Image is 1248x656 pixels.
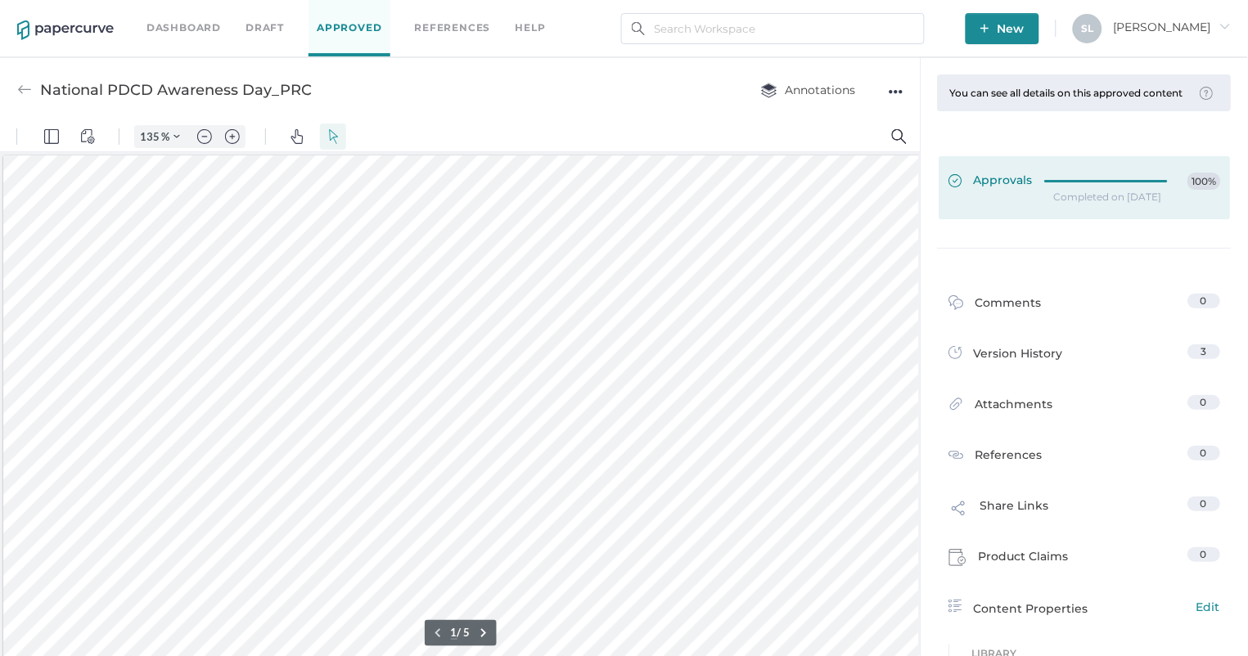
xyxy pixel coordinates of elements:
button: Annotations [745,74,872,106]
i: arrow_right [1219,20,1231,32]
div: help [516,19,546,37]
a: Content PropertiesEdit [949,598,1221,618]
button: Previous page [428,501,448,521]
img: default-leftsidepanel.svg [44,7,59,22]
img: attachments-icon.0dd0e375.svg [949,397,964,416]
img: content-properties-icon.34d20aed.svg [949,600,962,613]
form: / 5 [451,504,471,518]
img: reference-icon.cd0ee6a9.svg [949,447,964,462]
img: search.bf03fe8b.svg [632,22,645,35]
img: default-select.svg [326,7,340,22]
img: tooltip-default.0a89c667.svg [1201,87,1214,100]
button: Zoom out [191,3,218,26]
span: [PERSON_NAME] [1114,20,1231,34]
a: Product Claims0 [949,547,1221,572]
span: S L [1082,22,1094,34]
a: References [415,19,491,37]
span: % [161,8,169,21]
span: 0 [1201,548,1208,560]
a: References0 [949,446,1221,467]
div: References [949,446,1043,467]
span: 100% [1188,173,1220,190]
a: Version History3 [949,344,1221,367]
img: plus-white.e19ec114.svg [980,24,989,33]
span: 0 [1201,294,1208,307]
div: Attachments [949,395,1054,420]
button: Select [320,2,346,28]
img: default-plus.svg [225,7,240,22]
div: Product Claims [949,547,1070,572]
span: Annotations [761,83,856,97]
input: Set zoom [135,7,161,22]
button: View Controls [74,2,101,28]
a: Approvals100% [939,156,1231,219]
input: Set page [451,504,457,518]
button: New [966,13,1039,44]
img: versions-icon.ee5af6b0.svg [949,346,962,362]
div: Content Properties [949,598,1221,618]
button: Zoom Controls [164,3,190,26]
button: Zoom in [219,3,246,26]
img: papercurve-logo-colour.7244d18c.svg [17,20,114,40]
img: share-link-icon.af96a55c.svg [949,498,969,523]
span: 0 [1201,447,1208,459]
button: Panel [38,2,65,28]
img: chevron.svg [173,11,180,18]
img: default-minus.svg [197,7,212,22]
div: Comments [949,294,1043,319]
img: approved-green.0ec1cafe.svg [949,174,962,187]
div: Share Links [949,496,1050,528]
button: Search [886,2,912,28]
input: Search Workspace [621,13,925,44]
img: annotation-layers.cc6d0e6b.svg [761,83,777,98]
div: National PDCD Awareness Day_PRC [40,74,312,106]
a: Dashboard [146,19,221,37]
span: 0 [1201,497,1208,510]
a: Share Links0 [949,496,1221,528]
img: claims-icon.71597b81.svg [949,549,967,567]
div: You can see all details on this approved content [950,87,1192,99]
a: Draft [246,19,284,37]
span: New [980,13,1025,44]
img: default-viewcontrols.svg [80,7,95,22]
div: Version History [949,344,1064,367]
img: default-magnifying-glass.svg [892,7,907,22]
button: Pan [284,2,310,28]
img: back-arrow-grey.72011ae3.svg [17,83,32,97]
span: 0 [1201,396,1208,408]
button: Next page [474,501,493,521]
a: Comments0 [949,294,1221,319]
img: default-pan.svg [290,7,304,22]
div: ●●● [889,80,903,103]
img: comment-icon.4fbda5a2.svg [949,295,964,314]
a: Attachments0 [949,395,1221,420]
span: Edit [1197,598,1221,616]
span: Approvals [949,173,1034,191]
span: 3 [1201,345,1207,357]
